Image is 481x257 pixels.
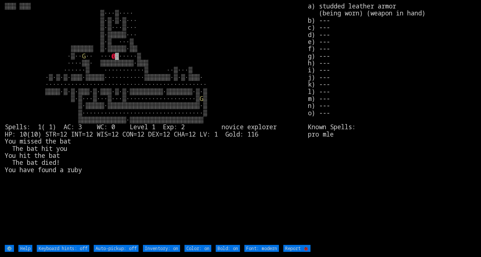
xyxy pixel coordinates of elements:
input: Help [18,245,32,252]
input: Color: on [184,245,211,252]
input: ⚙️ [5,245,14,252]
input: Keyboard hints: off [37,245,89,252]
input: Font: modern [244,245,279,252]
input: Bold: on [216,245,240,252]
font: G [82,52,86,60]
font: G [200,94,203,103]
input: Inventory: on [143,245,180,252]
stats: a) studded leather armor (being worn) (weapon in hand) b) --- c) --- d) --- e) --- f) --- g) --- ... [308,3,476,244]
input: Auto-pickup: off [94,245,139,252]
larn: ▒▒▒ ▒▒▒ ▒···▒···· ▒·▒·▒·▒··· ▒·▒···▒··· ▒·▒▒▒▒▒··· ▒·▒ ···▒ ▒▒▒▒▒▒ ▒·▒▒▒▒▒·▒▒ ·▒·· ·· ··· ▓·····▒... [5,3,308,244]
input: Report 🐞 [283,245,311,252]
font: @ [111,52,115,60]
